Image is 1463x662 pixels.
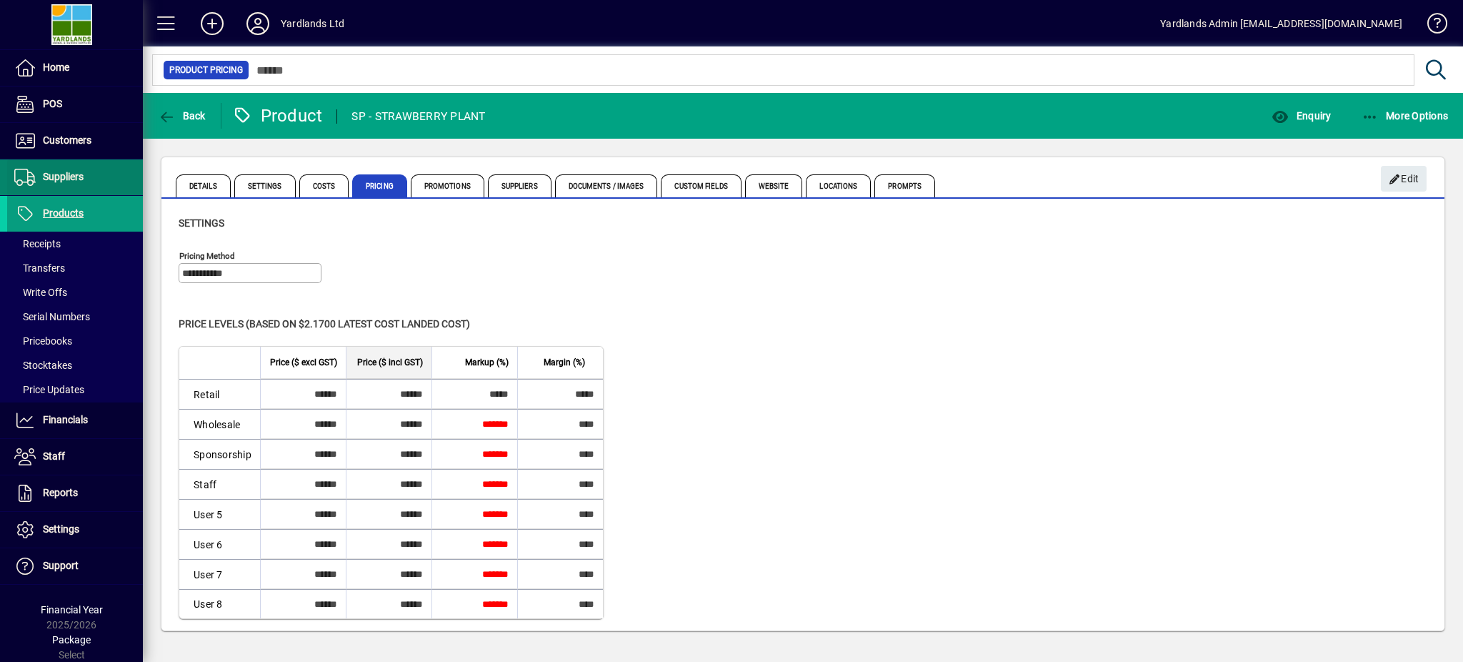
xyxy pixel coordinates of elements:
span: Stocktakes [14,360,72,371]
a: Price Updates [7,377,143,402]
span: Promotions [411,174,484,197]
button: Profile [235,11,281,36]
td: User 6 [179,529,260,559]
a: Suppliers [7,159,143,195]
span: Reports [43,487,78,498]
span: Margin (%) [544,355,585,370]
span: Pricebooks [14,335,72,347]
span: Financial Year [41,604,103,616]
button: Add [189,11,235,36]
a: POS [7,87,143,122]
a: Staff [7,439,143,475]
span: Settings [179,217,224,229]
td: Retail [179,379,260,409]
a: Knowledge Base [1417,3,1445,49]
mat-label: Pricing method [179,251,235,261]
a: Pricebooks [7,329,143,353]
span: Receipts [14,238,61,250]
button: Enquiry [1268,103,1334,129]
span: Settings [234,174,296,197]
span: Customers [43,134,91,146]
td: Wholesale [179,409,260,439]
span: Transfers [14,262,65,274]
a: Support [7,548,143,584]
a: Settings [7,512,143,548]
span: Staff [43,450,65,462]
span: Custom Fields [661,174,741,197]
td: User 8 [179,589,260,618]
span: Prompts [874,174,935,197]
span: More Options [1362,110,1449,122]
span: Suppliers [488,174,551,197]
span: Support [43,560,79,571]
td: Staff [179,469,260,499]
div: SP - STRAWBERRY PLANT [351,105,485,128]
span: Price ($ incl GST) [357,355,423,370]
span: Pricing [352,174,407,197]
div: Product [232,104,323,127]
button: More Options [1358,103,1452,129]
span: Locations [806,174,871,197]
div: Yardlands Admin [EMAIL_ADDRESS][DOMAIN_NAME] [1160,12,1402,35]
span: POS [43,98,62,109]
span: Markup (%) [465,355,509,370]
span: Costs [299,174,349,197]
a: Customers [7,123,143,159]
span: Documents / Images [555,174,658,197]
span: Settings [43,523,79,535]
td: User 5 [179,499,260,529]
span: Details [176,174,231,197]
span: Product Pricing [169,63,243,77]
span: Products [43,207,84,219]
button: Back [154,103,209,129]
span: Serial Numbers [14,311,90,322]
a: Transfers [7,256,143,280]
span: Website [745,174,803,197]
span: Financials [43,414,88,425]
app-page-header-button: Back [143,103,221,129]
a: Write Offs [7,280,143,305]
a: Reports [7,475,143,511]
button: Edit [1381,166,1427,192]
span: Suppliers [43,171,84,182]
span: Edit [1389,167,1419,191]
span: Write Offs [14,287,67,298]
span: Price levels (based on $2.1700 Latest cost landed cost) [179,318,470,330]
td: Sponsorship [179,439,260,469]
span: Price ($ excl GST) [270,355,337,370]
span: Enquiry [1272,110,1331,122]
a: Stocktakes [7,353,143,377]
a: Serial Numbers [7,305,143,329]
span: Home [43,61,69,73]
span: Package [52,634,91,646]
div: Yardlands Ltd [281,12,344,35]
a: Home [7,50,143,86]
span: Price Updates [14,384,84,395]
span: Back [158,110,206,122]
td: User 7 [179,559,260,589]
a: Receipts [7,232,143,256]
a: Financials [7,402,143,438]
